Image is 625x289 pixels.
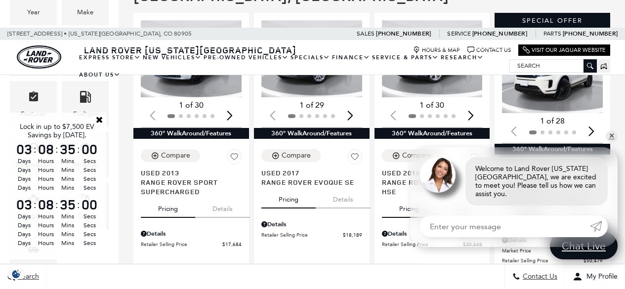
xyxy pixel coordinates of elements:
div: Fueltype [73,109,98,120]
span: Range Rover Sport HSE [382,177,475,196]
div: Compare [161,151,190,160]
a: Specials [290,49,331,66]
button: Open user profile menu [565,264,625,289]
div: Bodystyle [19,262,47,273]
span: 80905 [174,28,192,40]
span: Secs [80,221,99,230]
div: 360° WalkAround/Features [133,128,249,139]
div: Welcome to Land Rover [US_STATE][GEOGRAPHIC_DATA], we are excited to meet you! Please tell us how... [465,157,608,206]
button: pricing tab [382,196,436,218]
div: Next slide [344,105,357,126]
span: Days [15,239,34,248]
button: pricing tab [261,187,316,208]
span: Mins [58,157,77,165]
span: Mins [58,183,77,192]
a: Retailer Selling Price $30,648 [382,241,483,248]
div: Compare [282,151,311,160]
nav: Main Navigation [78,49,509,83]
span: Hours [37,230,55,239]
img: Opt-Out Icon [5,269,28,279]
a: Used 2013Range Rover Sport Supercharged [141,168,242,196]
a: About Us [78,66,122,83]
span: [STREET_ADDRESS] • [7,28,67,40]
span: : [55,142,58,157]
span: : [55,197,58,212]
a: [PHONE_NUMBER] [563,30,618,38]
span: Retailer Selling Price [382,241,463,248]
span: Mins [58,239,77,248]
div: Features [21,109,46,120]
button: details tab [195,196,250,218]
span: Fueltype [80,88,91,109]
a: Visit Our Jaguar Website [523,46,606,54]
span: Retailer Selling Price [261,231,343,239]
span: : [34,142,37,157]
span: Days [15,230,34,239]
span: 00 [80,198,99,211]
span: Land Rover [US_STATE][GEOGRAPHIC_DATA] [84,44,296,56]
span: Hours [37,212,55,221]
input: Enter your message [420,215,590,237]
span: Secs [80,230,99,239]
span: 03 [15,198,34,211]
div: 360° WalkAround/Features [375,128,490,139]
span: Range Rover Sport Supercharged [141,177,234,196]
a: land-rover [17,45,61,69]
div: Compare [402,151,431,160]
span: Retailer Selling Price [502,257,583,264]
a: Used 2017Range Rover Evoque SE [261,168,362,187]
a: Close [95,115,104,124]
span: $50,479 [583,257,603,264]
span: Mins [58,230,77,239]
a: Hours & Map [413,46,460,54]
span: Days [15,165,34,174]
span: CO [164,28,172,40]
a: Retailer Selling Price $18,189 [261,231,362,239]
img: Agent profile photo [420,157,456,193]
a: Used 2018Range Rover Sport HSE [382,168,483,196]
a: Contact Us [467,46,511,54]
a: [PHONE_NUMBER] [472,30,527,38]
span: Range Rover Evoque SE [261,177,355,187]
div: 1 of 30 [382,100,483,111]
span: : [77,197,80,212]
span: : [77,142,80,157]
a: Market Price $58,615 [502,247,603,254]
span: Secs [80,183,99,192]
div: FueltypeFueltype [62,81,109,127]
span: Used 2018 [382,168,475,177]
span: Retailer Selling Price [141,241,222,248]
span: Mins [58,165,77,174]
span: Days [15,174,34,183]
button: Compare Vehicle [382,149,441,162]
span: Used 2017 [261,168,355,177]
span: Contact Us [520,273,557,281]
span: Mins [58,212,77,221]
span: $18,189 [343,231,362,239]
div: Pricing Details - Range Rover Sport Supercharged [141,229,242,238]
span: Market Price [502,247,583,254]
button: details tab [316,187,371,208]
span: Parts [543,30,561,37]
a: Retailer Selling Price $17,684 [141,241,242,248]
button: Compare Vehicle [261,149,321,162]
div: 1 of 28 [502,116,603,126]
section: Click to Open Cookie Consent Modal [5,269,28,279]
span: Used 2013 [141,168,234,177]
input: Search [510,60,596,72]
span: 00 [80,142,99,156]
span: 03 [15,142,34,156]
span: Hours [37,183,55,192]
span: : [34,197,37,212]
span: Mins [58,174,77,183]
span: Lock in up to $7,500 EV Savings by [DATE]. [20,123,94,139]
span: Secs [80,165,99,174]
button: Save Vehicle [347,149,362,168]
span: Days [15,212,34,221]
span: [US_STATE][GEOGRAPHIC_DATA], [69,28,162,40]
span: $17,684 [222,241,242,248]
span: 35 [58,198,77,211]
div: FeaturesFeatures [10,81,57,127]
span: Hours [37,239,55,248]
a: New Vehicles [142,49,203,66]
